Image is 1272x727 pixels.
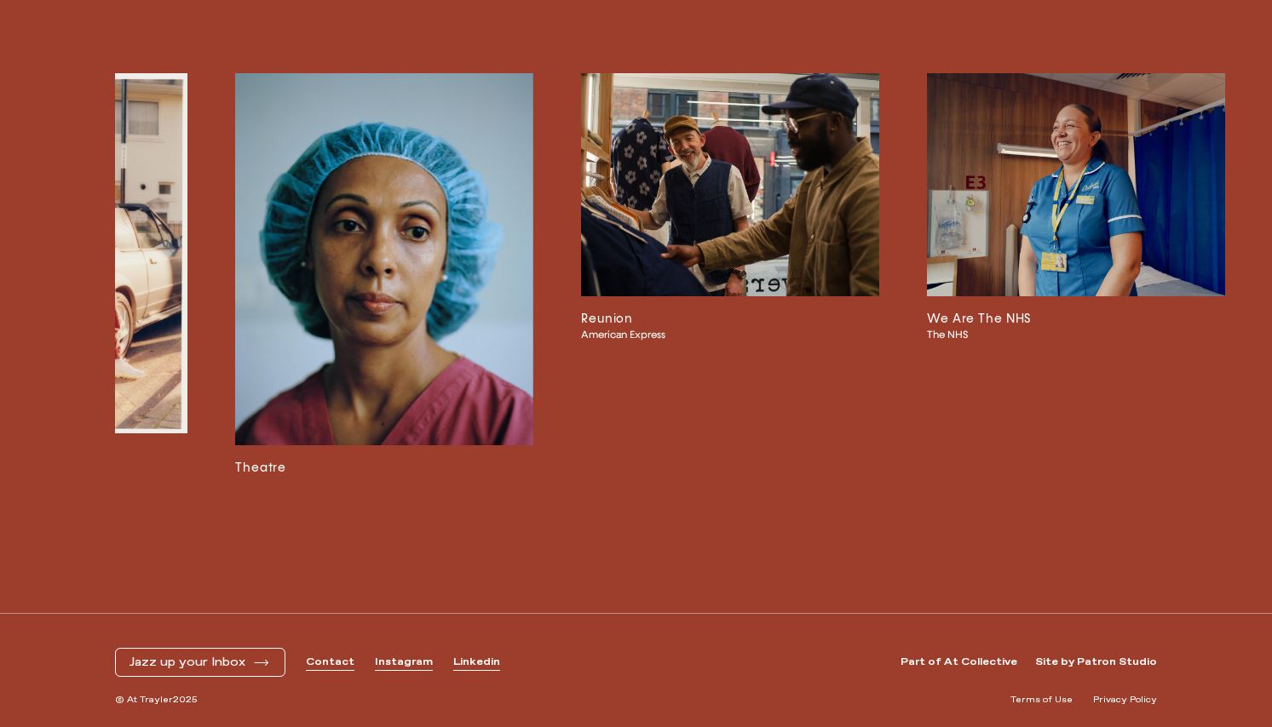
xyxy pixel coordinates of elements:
[130,655,271,670] button: Jazz up your Inbox
[453,655,500,670] a: Linkedin
[235,459,533,478] h3: Theatre
[130,655,245,670] span: Jazz up your Inbox
[375,655,433,670] a: Instagram
[581,310,879,329] h3: Reunion
[1035,655,1157,670] a: Site by Patron Studio
[927,310,1225,329] h3: We Are The NHS
[115,694,198,707] span: © At Trayler 2025
[927,73,1225,503] a: We Are The NHSThe NHS
[581,73,879,503] a: ReunionAmerican Express
[235,73,533,503] a: Theatre
[1093,694,1157,707] a: Privacy Policy
[1010,694,1073,707] a: Terms of Use
[901,655,1017,670] a: Part of At Collective
[927,329,1196,341] span: The NHS
[306,655,354,670] a: Contact
[581,329,850,341] span: American Express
